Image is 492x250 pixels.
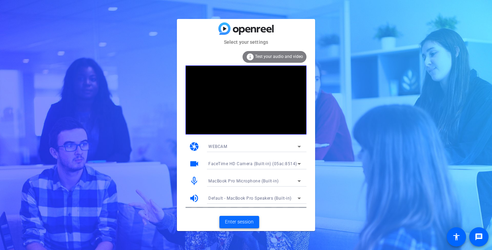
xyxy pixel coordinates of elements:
img: blue-gradient.svg [218,22,274,34]
mat-icon: mic_none [189,176,199,186]
mat-icon: volume_up [189,193,199,203]
span: Test your audio and video [255,54,303,59]
mat-icon: videocam [189,159,199,169]
mat-card-subtitle: Select your settings [177,38,315,46]
mat-icon: info [246,53,254,61]
button: Enter session [219,216,259,228]
span: Default - MacBook Pro Speakers (Built-in) [208,196,292,201]
mat-icon: accessibility [452,233,461,241]
span: Enter session [225,218,254,226]
span: MacBook Pro Microphone (Built-in) [208,179,279,183]
mat-icon: message [475,233,483,241]
mat-icon: camera [189,141,199,152]
span: FaceTime HD Camera (Built-in) (05ac:8514) [208,161,297,166]
span: WEBCAM [208,144,227,149]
